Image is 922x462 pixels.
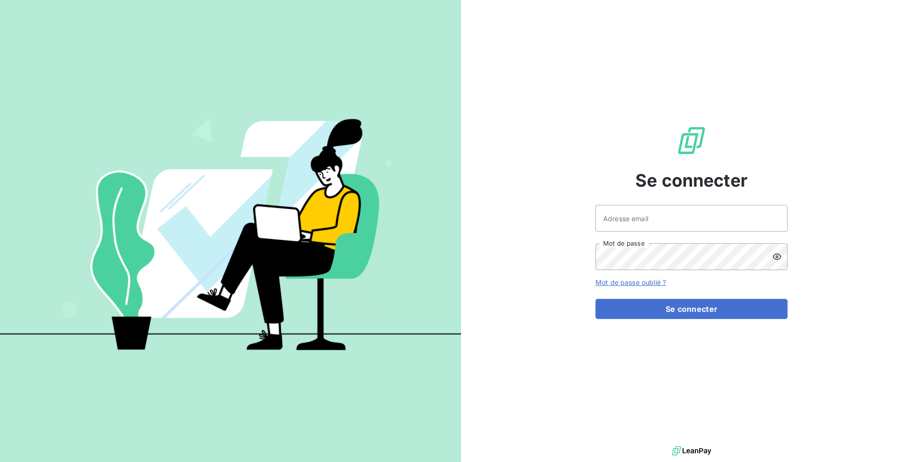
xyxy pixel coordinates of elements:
[635,167,748,193] span: Se connecter
[676,125,707,156] img: Logo LeanPay
[595,278,666,286] a: Mot de passe oublié ?
[595,299,788,319] button: Se connecter
[595,205,788,232] input: placeholder
[672,444,711,458] img: logo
